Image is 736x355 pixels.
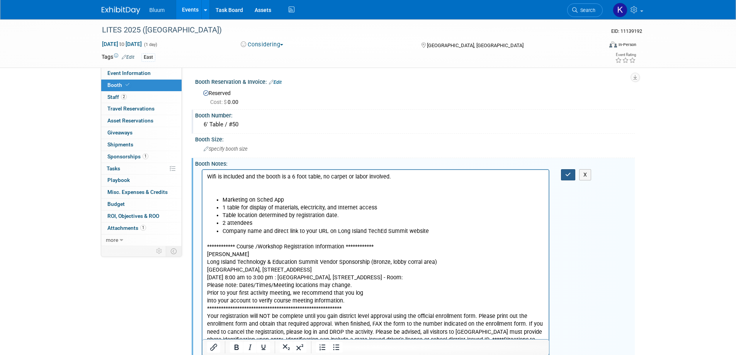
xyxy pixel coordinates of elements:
span: Event Information [107,70,151,76]
a: Tasks [101,163,182,175]
span: Giveaways [107,129,133,136]
span: Asset Reservations [107,117,153,124]
span: 1 [140,225,146,231]
span: 0.00 [210,99,241,105]
a: Edit [122,54,134,60]
span: more [106,237,118,243]
span: to [118,41,126,47]
span: Attachments [107,225,146,231]
td: Tags [102,53,134,62]
span: Sponsorships [107,153,148,160]
span: Shipments [107,141,133,148]
button: Subscript [280,342,293,353]
div: Event Rating [615,53,636,57]
div: In-Person [618,42,636,48]
img: Kellie Noller [613,3,627,17]
span: Cost: $ [210,99,228,105]
a: Budget [101,199,182,210]
span: Misc. Expenses & Credits [107,189,168,195]
span: (1 day) [143,42,157,47]
div: Booth Size: [195,134,635,143]
div: LITES 2025 ([GEOGRAPHIC_DATA]) [99,23,591,37]
span: Search [578,7,595,13]
span: Tasks [107,165,120,172]
a: Event Information [101,68,182,79]
span: Bluum [150,7,165,13]
a: Search [567,3,603,17]
button: Insert/edit link [207,342,220,353]
span: 2 [121,94,127,100]
span: Playbook [107,177,130,183]
div: Reserved [201,87,629,106]
span: Travel Reservations [107,105,155,112]
a: ROI, Objectives & ROO [101,211,182,222]
button: Superscript [293,342,306,353]
a: Booth [101,80,182,91]
img: ExhibitDay [102,7,140,14]
a: Giveaways [101,127,182,139]
button: Bold [230,342,243,353]
button: Italic [243,342,257,353]
div: Booth Notes: [195,158,635,168]
button: X [579,169,592,180]
a: Sponsorships1 [101,151,182,163]
span: ROI, Objectives & ROO [107,213,159,219]
button: Considering [238,41,286,49]
a: Misc. Expenses & Credits [101,187,182,198]
a: Shipments [101,139,182,151]
div: 6' Table / #50 [201,119,629,131]
button: Bullet list [330,342,343,353]
i: Booth reservation complete [126,83,129,87]
div: Booth Number: [195,110,635,119]
div: Event Format [557,40,637,52]
span: Budget [107,201,125,207]
span: Staff [107,94,127,100]
img: Format-Inperson.png [609,41,617,48]
a: Playbook [101,175,182,186]
button: Numbered list [316,342,329,353]
a: Staff2 [101,92,182,103]
span: Event ID: 11139192 [611,28,642,34]
a: more [101,234,182,246]
span: 1 [143,153,148,159]
a: Attachments1 [101,223,182,234]
span: Booth [107,82,131,88]
span: [DATE] [DATE] [102,41,142,48]
a: Asset Reservations [101,115,182,127]
a: Edit [269,80,282,85]
td: Toggle Event Tabs [166,246,182,256]
span: [GEOGRAPHIC_DATA], [GEOGRAPHIC_DATA] [427,42,524,48]
div: East [141,53,155,61]
button: Underline [257,342,270,353]
div: Booth Reservation & Invoice: [195,76,635,86]
td: Personalize Event Tab Strip [153,246,166,256]
span: Specify booth size [204,146,248,152]
a: Travel Reservations [101,103,182,115]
